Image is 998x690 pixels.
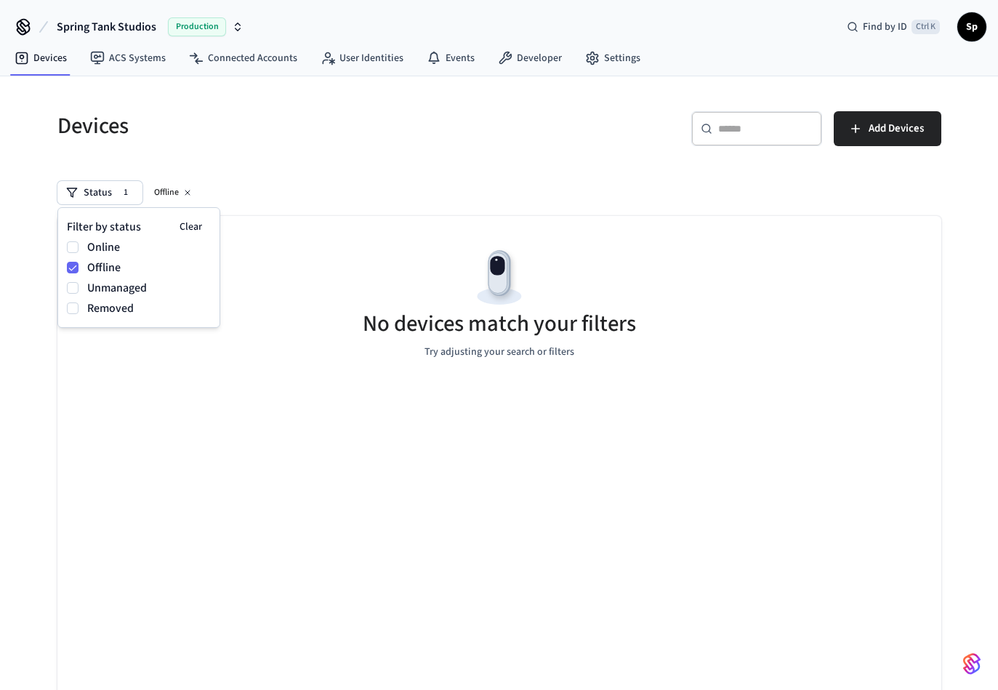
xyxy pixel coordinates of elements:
[79,45,177,71] a: ACS Systems
[168,17,226,36] span: Production
[118,185,134,200] span: 1
[835,14,951,40] div: Find by IDCtrl K
[309,45,415,71] a: User Identities
[424,345,574,360] p: Try adjusting your search or filters
[834,111,941,146] button: Add Devices
[959,14,985,40] span: Sp
[87,279,211,297] label: Unmanaged
[957,12,986,41] button: Sp
[963,652,981,675] img: SeamLogoGradient.69752ec5.svg
[486,45,574,71] a: Developer
[67,218,141,236] span: Filter by status
[57,111,491,141] h5: Devices
[415,45,486,71] a: Events
[869,119,924,138] span: Add Devices
[87,238,211,256] label: Online
[863,20,907,34] span: Find by ID
[57,18,156,36] span: Spring Tank Studios
[57,181,142,204] button: Status1
[467,245,532,310] img: Devices Empty State
[87,259,211,276] label: Offline
[912,20,940,34] span: Ctrl K
[177,45,309,71] a: Connected Accounts
[3,45,79,71] a: Devices
[148,184,199,201] div: Offline
[171,217,211,237] button: Clear
[574,45,652,71] a: Settings
[363,309,636,339] h5: No devices match your filters
[87,300,211,317] label: Removed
